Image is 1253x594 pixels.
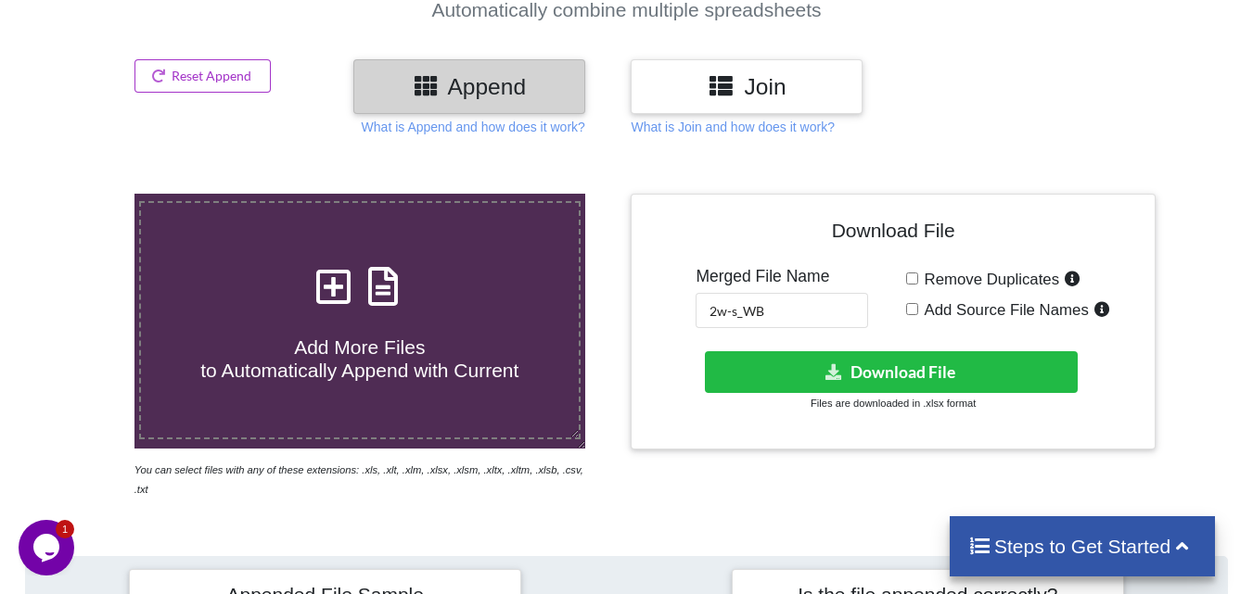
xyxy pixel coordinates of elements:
[367,73,571,100] h3: Append
[645,73,849,100] h3: Join
[918,301,1089,319] span: Add Source File Names
[696,267,868,286] h5: Merged File Name
[645,208,1141,260] h4: Download File
[705,351,1078,393] button: Download File
[200,336,518,381] span: Add More Files to Automatically Append with Current
[134,464,583,495] i: You can select files with any of these extensions: .xls, .xlt, .xlm, .xlsx, .xlsm, .xltx, .xltm, ...
[19,520,78,575] iframe: chat widget
[631,118,834,136] p: What is Join and how does it work?
[696,293,868,328] input: Enter File Name
[811,398,976,409] small: Files are downloaded in .xlsx format
[134,59,272,93] button: Reset Append
[362,118,585,136] p: What is Append and how does it work?
[968,535,1197,558] h4: Steps to Get Started
[918,271,1060,288] span: Remove Duplicates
